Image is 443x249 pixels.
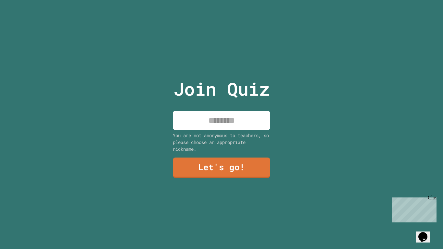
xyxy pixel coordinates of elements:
[416,223,437,243] iframe: chat widget
[173,132,270,152] div: You are not anonymous to teachers, so please choose an appropriate nickname.
[389,195,437,222] iframe: chat widget
[3,3,45,41] div: Chat with us now!Close
[173,158,270,178] a: Let's go!
[174,76,270,102] p: Join Quiz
